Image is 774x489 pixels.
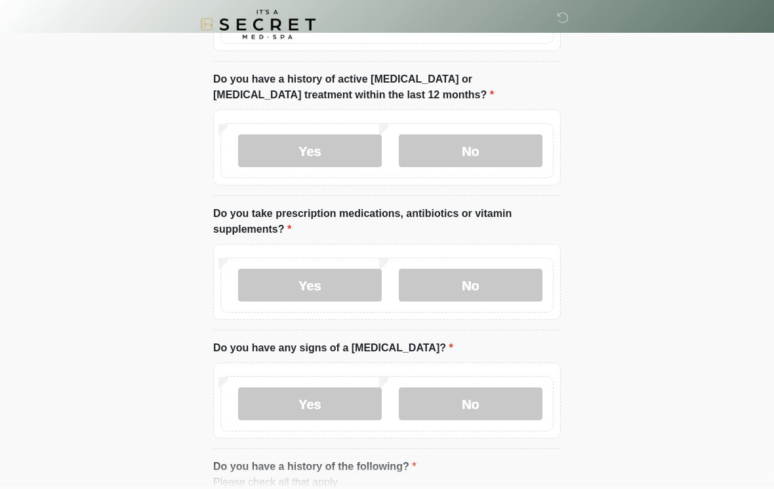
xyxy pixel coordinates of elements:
[399,269,542,302] label: No
[399,388,542,421] label: No
[238,135,382,168] label: Yes
[213,460,416,475] label: Do you have a history of the following?
[238,388,382,421] label: Yes
[213,206,561,238] label: Do you take prescription medications, antibiotics or vitamin supplements?
[213,72,561,104] label: Do you have a history of active [MEDICAL_DATA] or [MEDICAL_DATA] treatment within the last 12 mon...
[399,135,542,168] label: No
[200,10,316,39] img: It's A Secret Med Spa Logo
[238,269,382,302] label: Yes
[213,341,453,357] label: Do you have any signs of a [MEDICAL_DATA]?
